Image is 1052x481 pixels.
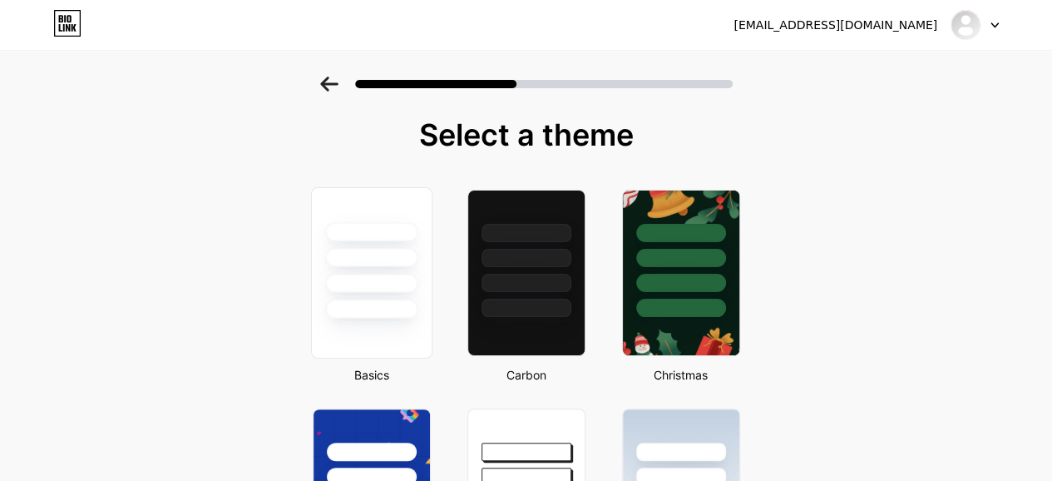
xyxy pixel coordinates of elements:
[617,366,745,384] div: Christmas
[306,118,747,151] div: Select a theme
[462,366,590,384] div: Carbon
[308,366,436,384] div: Basics
[733,17,937,34] div: [EMAIL_ADDRESS][DOMAIN_NAME]
[950,9,981,41] img: airlinesofficemap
